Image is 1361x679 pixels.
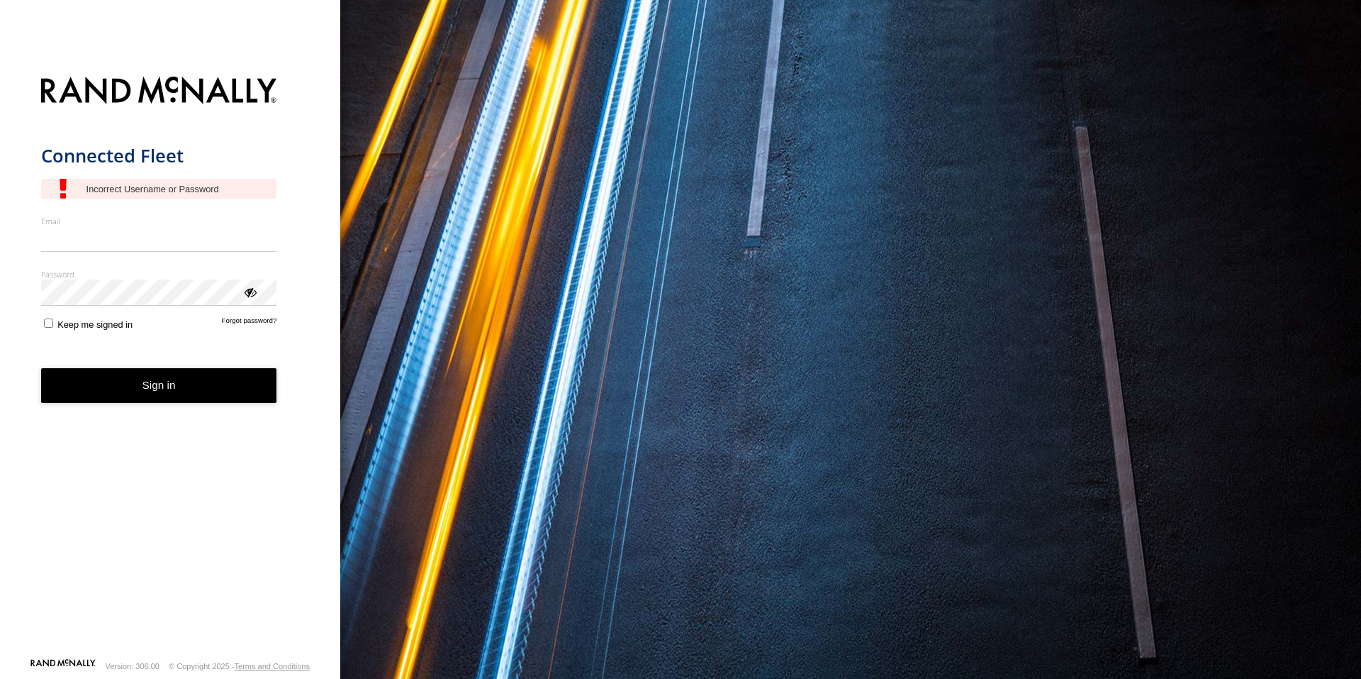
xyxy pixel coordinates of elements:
[41,269,277,280] label: Password
[169,662,310,670] div: © Copyright 2025 -
[235,662,310,670] a: Terms and Conditions
[41,68,300,658] form: main
[41,216,277,226] label: Email
[41,368,277,403] button: Sign in
[41,74,277,110] img: Rand McNally
[106,662,159,670] div: Version: 306.00
[30,659,96,673] a: Visit our Website
[242,285,257,299] div: ViewPassword
[41,144,277,167] h1: Connected Fleet
[44,319,53,328] input: Keep me signed in
[222,316,277,330] a: Forgot password?
[57,319,133,330] span: Keep me signed in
